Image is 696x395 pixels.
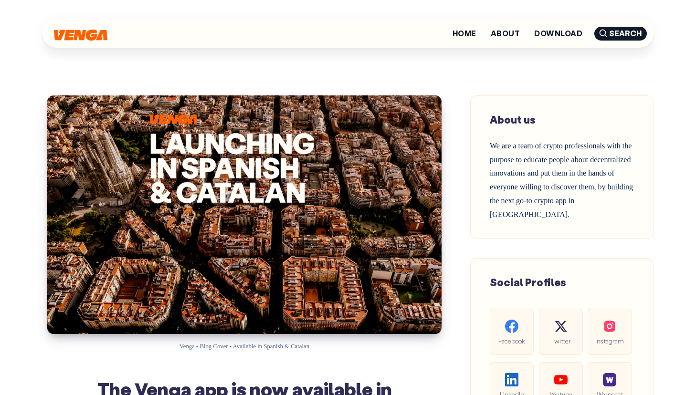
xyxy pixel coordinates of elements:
[453,30,476,37] a: Home
[490,142,633,218] span: We are a team of crypto professionals with the purpose to educate people about decentralized inno...
[490,275,566,289] span: Social Profiles
[603,373,616,386] img: social-warpcast.e8a23a7ed3178af0345123c41633f860.png
[534,30,582,37] a: Download
[588,309,632,355] a: Instagram
[554,373,568,386] img: social-youtube.99db9aba05279f803f3e7a4a838dfb6c.svg
[491,30,520,37] a: About
[539,309,583,355] a: Twitter
[54,30,107,41] img: Venga Blog
[179,343,309,350] span: Venga - Blog Cover - Available in Spanish & Catalan
[547,335,575,346] span: Twitter
[497,335,526,346] span: Facebook
[490,113,536,126] span: About us
[595,335,624,346] span: Instagram
[594,27,647,41] span: Search
[490,309,534,355] a: Facebook
[47,95,442,334] img: The Venga app is now available in Spanish & Catalan!
[505,373,518,386] img: social-linkedin.be646fe421ccab3a2ad91cb58bdc9694.svg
